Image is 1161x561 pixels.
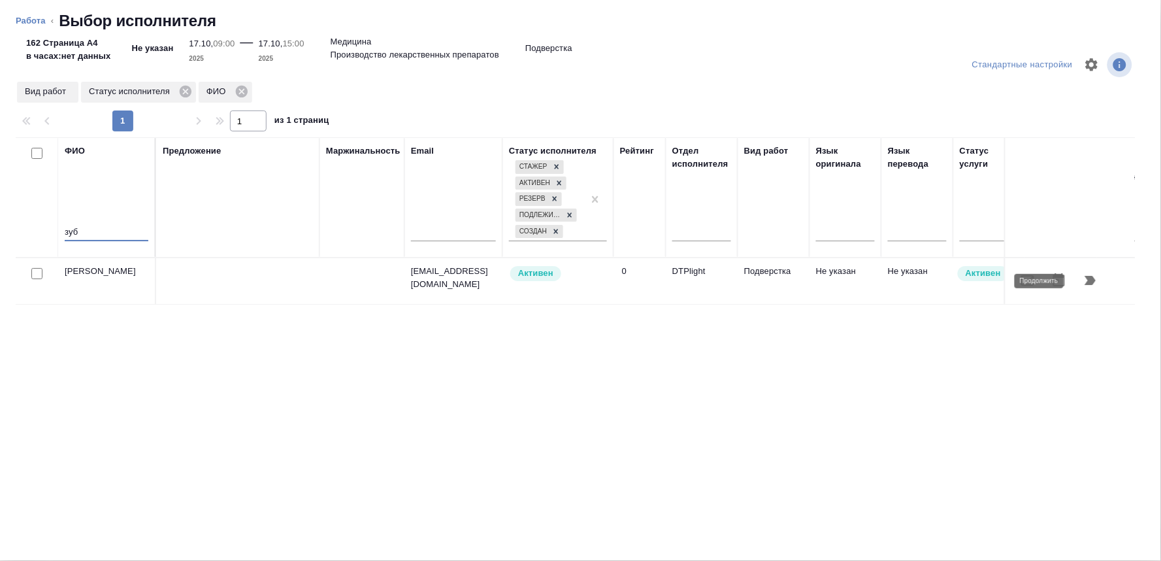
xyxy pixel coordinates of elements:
[25,85,71,98] p: Вид работ
[816,144,875,171] div: Язык оригинала
[213,39,235,48] p: 09:00
[199,82,252,103] div: ФИО
[89,85,174,98] p: Статус исполнителя
[515,160,549,174] div: Стажер
[274,112,329,131] span: из 1 страниц
[283,39,304,48] p: 15:00
[81,82,196,103] div: Статус исполнителя
[888,144,947,171] div: Язык перевода
[622,265,659,278] div: 0
[515,192,548,206] div: Резерв
[744,144,789,158] div: Вид работ
[969,55,1076,75] div: split button
[259,39,283,48] p: 17.10,
[189,39,213,48] p: 17.10,
[881,258,953,304] td: Не указан
[514,207,578,224] div: Стажер, Активен, Резерв, Подлежит внедрению, Создан
[65,144,85,158] div: ФИО
[16,16,46,25] a: Работа
[206,85,231,98] p: ФИО
[240,31,253,65] div: —
[16,10,1145,31] nav: breadcrumb
[966,267,1001,280] p: Активен
[1043,265,1075,296] button: Открыть календарь загрузки
[514,159,565,175] div: Стажер, Активен, Резерв, Подлежит внедрению, Создан
[620,144,654,158] div: Рейтинг
[809,258,881,304] td: Не указан
[411,265,496,291] p: [EMAIL_ADDRESS][DOMAIN_NAME]
[515,225,549,239] div: Создан
[744,265,803,278] p: Подверстка
[518,267,553,280] p: Активен
[509,144,597,158] div: Статус исполнителя
[514,224,564,240] div: Стажер, Активен, Резерв, Подлежит внедрению, Создан
[411,144,434,158] div: Email
[514,191,563,207] div: Стажер, Активен, Резерв, Подлежит внедрению, Создан
[326,144,401,158] div: Маржинальность
[666,258,738,304] td: DTPlight
[515,209,563,222] div: Подлежит внедрению
[331,35,372,48] p: Медицина
[525,42,572,55] p: Подверстка
[163,144,221,158] div: Предложение
[960,144,1019,171] div: Статус услуги
[26,37,111,50] p: 162 Страница А4
[515,177,552,190] div: Активен
[58,258,156,304] td: [PERSON_NAME]
[59,10,216,31] h2: Выбор исполнителя
[1076,49,1107,80] span: Настроить таблицу
[51,14,54,27] li: ‹
[672,144,731,171] div: Отдел исполнителя
[31,268,42,279] input: Выбери исполнителей, чтобы отправить приглашение на работу
[1107,52,1135,77] span: Посмотреть информацию
[514,175,568,192] div: Стажер, Активен, Резерв, Подлежит внедрению, Создан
